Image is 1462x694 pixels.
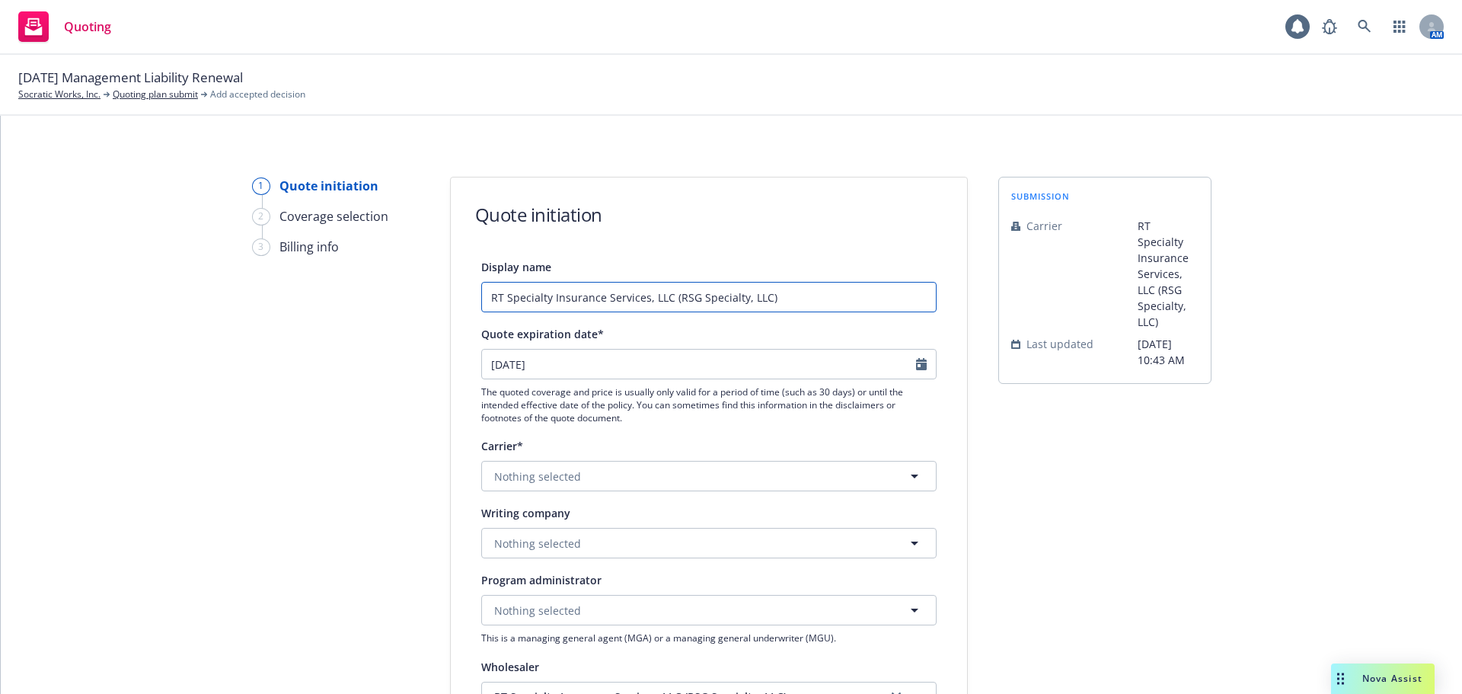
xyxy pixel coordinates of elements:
h1: Quote initiation [475,202,602,227]
div: Coverage selection [279,207,388,225]
span: Last updated [1026,336,1093,352]
span: Nothing selected [494,603,581,619]
span: Quote expiration date* [481,327,604,341]
span: This is a managing general agent (MGA) or a managing general underwriter (MGU). [481,632,937,644]
a: Quoting [12,5,117,48]
span: Quoting [64,21,111,33]
span: Writing company [481,506,570,520]
input: MM/DD/YYYY [482,350,916,379]
span: Nothing selected [494,536,581,552]
div: 1 [252,177,270,195]
div: 2 [252,208,270,225]
span: submission [1011,190,1070,203]
span: RT Specialty Insurance Services, LLC (RSG Specialty, LLC) [1138,218,1199,330]
div: 3 [252,238,270,256]
span: The quoted coverage and price is usually only valid for a period of time (such as 30 days) or unt... [481,385,937,424]
div: Quote initiation [279,177,378,195]
a: Switch app [1384,11,1415,42]
button: Nothing selected [481,461,937,491]
span: Display name [481,260,551,274]
span: Add accepted decision [210,88,305,101]
span: Nothing selected [494,469,581,485]
span: Carrier [1026,218,1062,234]
span: Nova Assist [1362,672,1422,685]
svg: Calendar [916,358,927,370]
a: Report a Bug [1314,11,1345,42]
a: Socratic Works, Inc. [18,88,101,101]
a: Search [1349,11,1380,42]
div: Billing info [279,238,339,256]
span: Carrier* [481,439,523,453]
span: [DATE] Management Liability Renewal [18,68,243,88]
div: Drag to move [1331,664,1350,694]
a: Quoting plan submit [113,88,198,101]
button: Nova Assist [1331,664,1435,694]
span: Program administrator [481,573,602,587]
button: Nothing selected [481,528,937,558]
span: [DATE] 10:43 AM [1138,336,1199,368]
span: Wholesaler [481,660,539,674]
button: Nothing selected [481,595,937,625]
